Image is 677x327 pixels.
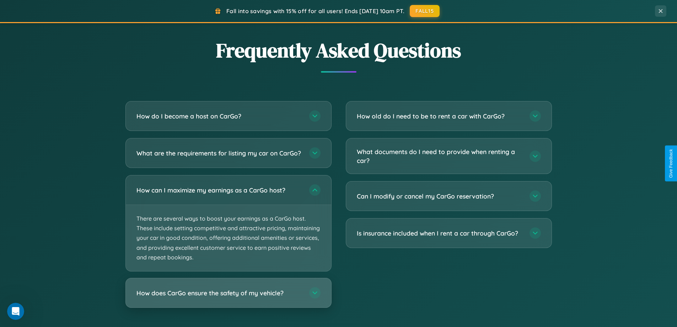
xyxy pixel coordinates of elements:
[357,147,522,165] h3: What documents do I need to provide when renting a car?
[136,186,302,195] h3: How can I maximize my earnings as a CarGo host?
[136,289,302,297] h3: How does CarGo ensure the safety of my vehicle?
[357,192,522,201] h3: Can I modify or cancel my CarGo reservation?
[226,7,404,15] span: Fall into savings with 15% off for all users! Ends [DATE] 10am PT.
[125,37,552,64] h2: Frequently Asked Questions
[357,112,522,121] h3: How old do I need to be to rent a car with CarGo?
[136,149,302,158] h3: What are the requirements for listing my car on CarGo?
[7,303,24,320] iframe: Intercom live chat
[410,5,440,17] button: FALL15
[136,112,302,121] h3: How do I become a host on CarGo?
[668,149,673,178] div: Give Feedback
[357,229,522,238] h3: Is insurance included when I rent a car through CarGo?
[126,205,331,271] p: There are several ways to boost your earnings as a CarGo host. These include setting competitive ...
